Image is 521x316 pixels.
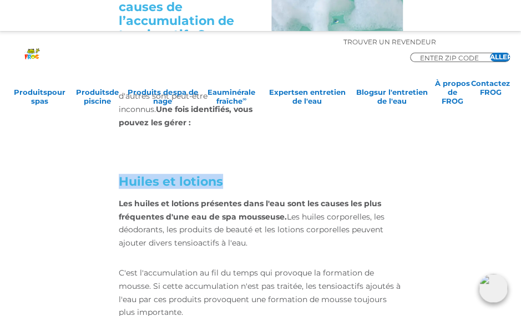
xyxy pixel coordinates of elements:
[68,79,127,101] a: Produitsde piscine
[479,88,501,96] font: FROG
[153,88,198,105] font: spa de nage
[14,88,47,96] font: Produits
[11,79,68,101] a: Produitspour spas
[18,34,46,59] img: Logo de Frog Products
[374,88,428,105] font: sur l'entretien de l'eau
[119,212,385,248] font: Les huiles corporelles, les déodorants, les produits de beauté et les lotions corporelles peuvent...
[479,274,508,303] img: openIcon
[264,79,351,101] a: Expertsen entretien de l'eau
[76,88,109,96] font: Produits
[119,198,381,222] font: Les huiles et lotions présentes dans l'eau sont les causes les plus fréquentes d'une eau de spa m...
[471,79,510,101] a: ContactezFROG
[292,88,346,105] font: en entretien de l'eau
[84,88,119,105] font: de piscine
[208,88,222,96] font: Eau
[119,174,223,189] font: Huiles et lotions
[128,88,173,96] font: Produits de
[119,104,252,128] font: Une fois identifiés, vous pouvez les gérer :
[242,96,246,102] font: ∞
[199,79,264,101] a: Eauminérale fraîche∞
[126,79,199,101] a: Produits despa de nage
[269,88,298,96] font: Experts
[31,88,65,105] font: pour spas
[351,79,434,101] a: Blogsur l'entretien de l'eau
[433,79,471,101] a: À propos deFROG
[442,96,463,105] font: FROG
[471,79,510,88] font: Contactez
[356,88,374,96] font: Blog
[216,88,255,105] font: minérale fraîche
[435,79,470,96] font: À propos de
[343,38,436,46] font: Trouver un revendeur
